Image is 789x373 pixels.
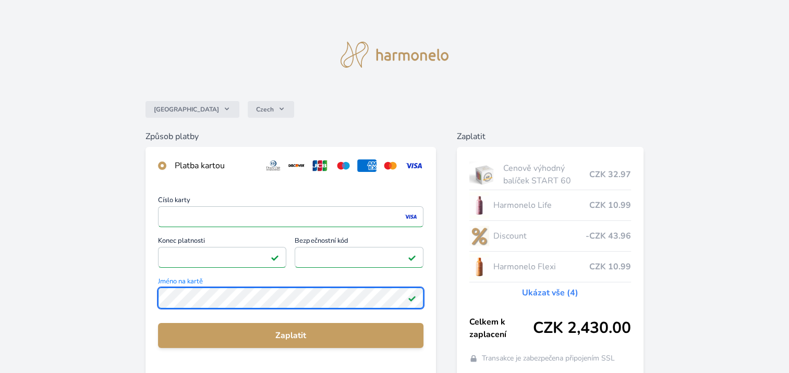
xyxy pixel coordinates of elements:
[589,168,631,181] span: CZK 32.97
[493,199,589,212] span: Harmonelo Life
[145,101,239,118] button: [GEOGRAPHIC_DATA]
[271,253,279,262] img: Platné pole
[469,316,533,341] span: Celkem k zaplacení
[295,238,423,247] span: Bezpečnostní kód
[522,287,578,299] a: Ukázat vše (4)
[469,161,499,188] img: start.jpg
[404,159,423,172] img: visa.svg
[482,353,615,364] span: Transakce je zabezpečena připojením SSL
[154,105,219,114] span: [GEOGRAPHIC_DATA]
[158,278,423,288] span: Jméno na kartě
[341,42,449,68] img: logo.svg
[503,162,589,187] span: Cenově výhodný balíček START 60
[310,159,330,172] img: jcb.svg
[248,101,294,118] button: Czech
[299,250,419,265] iframe: Iframe pro bezpečnostní kód
[357,159,377,172] img: amex.svg
[256,105,274,114] span: Czech
[457,130,644,143] h6: Zaplatit
[408,294,416,302] img: Platné pole
[493,230,586,242] span: Discount
[533,319,631,338] span: CZK 2,430.00
[381,159,400,172] img: mc.svg
[163,209,419,224] iframe: Iframe pro číslo karty
[589,199,631,212] span: CZK 10.99
[145,130,436,143] h6: Způsob platby
[264,159,283,172] img: diners.svg
[493,260,589,273] span: Harmonelo Flexi
[287,159,306,172] img: discover.svg
[158,238,287,247] span: Konec platnosti
[469,223,489,249] img: discount-lo.png
[469,192,489,218] img: CLEAN_LIFE_se_stinem_x-lo.jpg
[589,260,631,273] span: CZK 10.99
[158,197,423,206] span: Číslo karty
[158,323,423,348] button: Zaplatit
[404,212,418,221] img: visa
[334,159,353,172] img: maestro.svg
[408,253,416,262] img: Platné pole
[166,329,415,342] span: Zaplatit
[469,254,489,280] img: CLEAN_FLEXI_se_stinem_x-hi_(1)-lo.jpg
[158,288,423,308] input: Jméno na kartěPlatné pole
[586,230,631,242] span: -CZK 43.96
[163,250,282,265] iframe: Iframe pro datum vypršení platnosti
[175,159,256,172] div: Platba kartou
